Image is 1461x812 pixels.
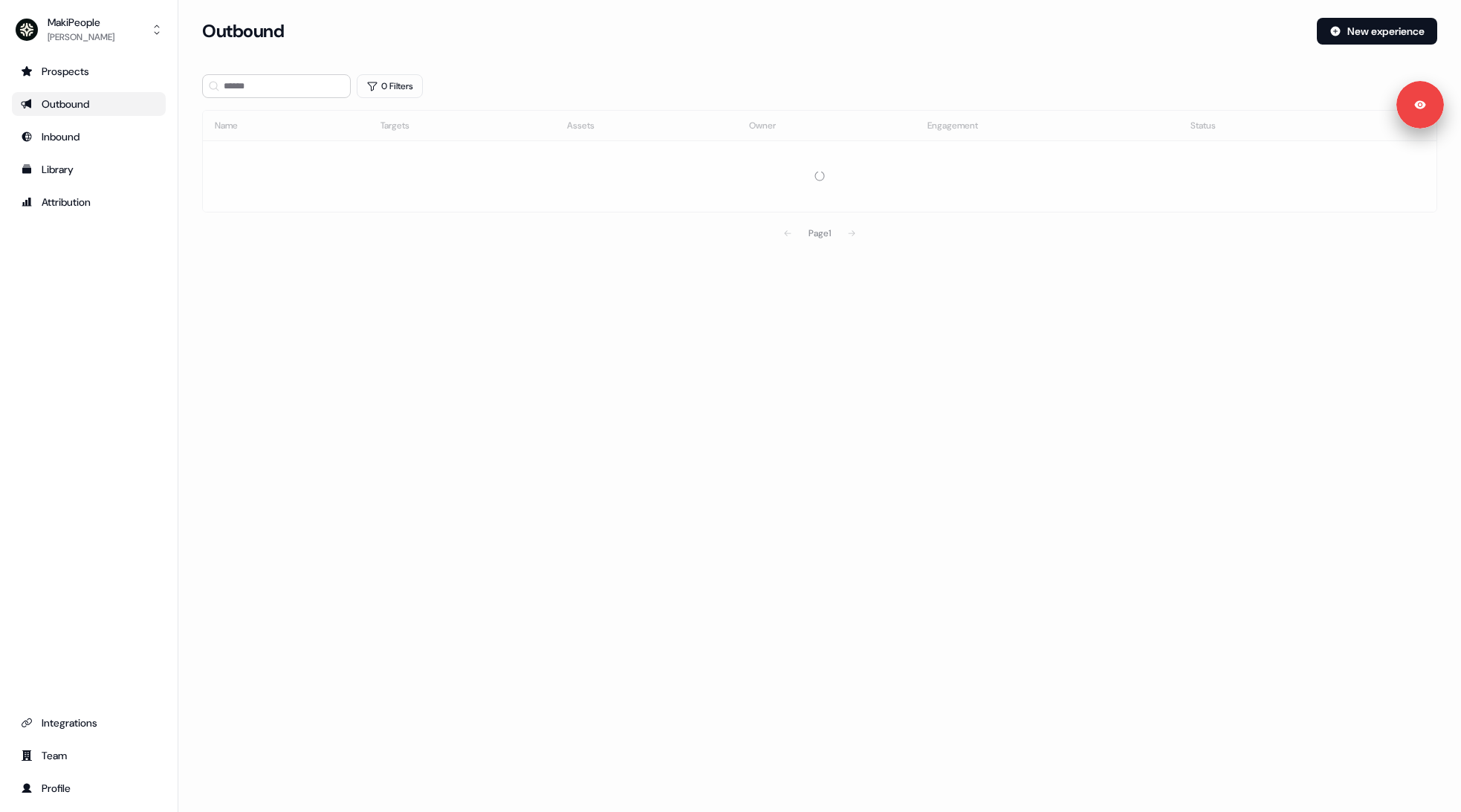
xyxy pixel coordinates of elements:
div: Profile [21,781,157,796]
div: Prospects [21,64,157,79]
a: Go to integrations [12,711,166,735]
div: Library [21,162,157,177]
div: MakiPeople [48,15,114,30]
button: 0 Filters [357,74,423,98]
button: MakiPeople[PERSON_NAME] [12,12,166,48]
a: Go to attribution [12,190,166,214]
div: Team [21,748,157,763]
button: New experience [1317,18,1437,45]
a: Go to profile [12,776,166,800]
a: Go to prospects [12,59,166,83]
h3: Outbound [202,20,284,42]
div: Attribution [21,195,157,210]
div: Integrations [21,715,157,730]
div: Outbound [21,97,157,111]
a: Go to team [12,744,166,767]
a: Go to outbound experience [12,92,166,116]
a: Go to Inbound [12,125,166,149]
div: [PERSON_NAME] [48,30,114,45]
div: Inbound [21,129,157,144]
a: Go to templates [12,157,166,181]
